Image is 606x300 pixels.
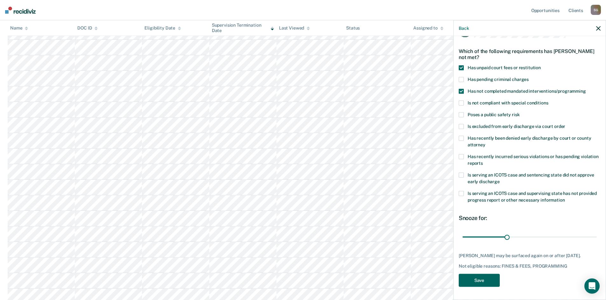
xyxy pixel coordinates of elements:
[468,191,597,203] span: Is serving an ICOTS case and supervising state has not provided progress report or other necessar...
[468,112,519,117] span: Poses a public safety risk
[10,25,28,31] div: Name
[584,278,600,294] div: Open Intercom Messenger
[459,43,601,65] div: Which of the following requirements has [PERSON_NAME] not met?
[591,5,601,15] div: S G
[468,65,541,70] span: Has unpaid court fees or restitution
[468,77,529,82] span: Has pending criminal charges
[212,23,274,33] div: Supervision Termination Date
[459,215,601,222] div: Snooze for:
[459,253,601,258] div: [PERSON_NAME] may be surfaced again on or after [DATE].
[468,154,599,166] span: Has recently incurred serious violations or has pending violation reports
[459,274,500,287] button: Save
[5,7,36,14] img: Recidiviz
[279,25,310,31] div: Last Viewed
[144,25,181,31] div: Eligibility Date
[468,100,548,105] span: Is not compliant with special conditions
[468,172,594,184] span: Is serving an ICOTS case and sentencing state did not approve early discharge
[468,136,591,147] span: Has recently been denied early discharge by court or county attorney
[413,25,443,31] div: Assigned to
[459,263,601,269] div: Not eligible reasons: FINES & FEES, PROGRAMMING
[346,25,360,31] div: Status
[459,25,469,31] button: Back
[77,25,98,31] div: DOC ID
[468,89,586,94] span: Has not completed mandated interventions/programming
[468,124,565,129] span: Is excluded from early discharge via court order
